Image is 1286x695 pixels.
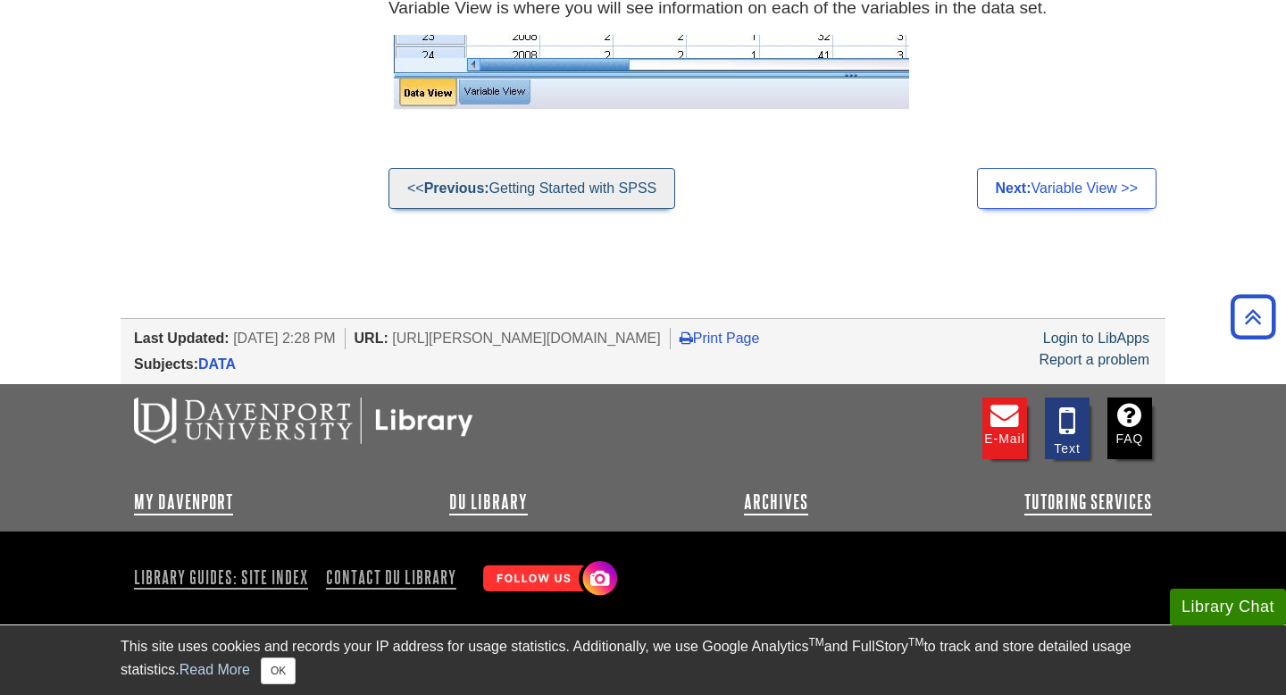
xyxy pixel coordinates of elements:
[449,491,528,513] a: DU Library
[233,331,335,346] span: [DATE] 2:28 PM
[424,180,489,196] strong: Previous:
[977,168,1157,209] a: Next:Variable View >>
[355,331,388,346] span: URL:
[388,168,675,209] a: <<Previous:Getting Started with SPSS
[808,636,823,649] sup: TM
[680,331,760,346] a: Print Page
[1170,589,1286,625] button: Library Chat
[134,331,230,346] span: Last Updated:
[319,562,463,592] a: Contact DU Library
[1224,305,1282,329] a: Back to Top
[261,657,296,684] button: Close
[180,662,250,677] a: Read More
[121,636,1165,684] div: This site uses cookies and records your IP address for usage statistics. Additionally, we use Goo...
[1043,331,1149,346] a: Login to LibApps
[982,398,1027,459] a: E-mail
[134,356,198,372] span: Subjects:
[134,491,233,513] a: My Davenport
[1107,398,1152,459] a: FAQ
[908,636,923,649] sup: TM
[474,554,622,605] img: Follow Us! Instagram
[392,331,661,346] span: [URL][PERSON_NAME][DOMAIN_NAME]
[1039,352,1149,367] a: Report a problem
[680,331,693,345] i: Print Page
[744,491,808,513] a: Archives
[134,562,315,592] a: Library Guides: Site Index
[996,180,1031,196] strong: Next:
[1024,491,1152,513] a: Tutoring Services
[198,356,236,372] a: DATA
[1045,398,1090,459] a: Text
[134,398,473,444] img: DU Libraries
